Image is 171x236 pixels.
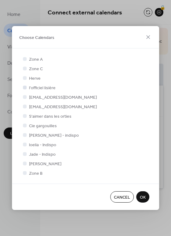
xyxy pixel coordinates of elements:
span: Choose Calendars [19,34,54,41]
span: Jade - Indispo [29,151,56,158]
span: Cie gargouilles [29,123,57,129]
button: Cancel [110,191,134,203]
span: Zone A [29,56,43,63]
span: Herve [29,75,41,82]
button: OK [136,191,149,203]
span: [EMAIL_ADDRESS][DOMAIN_NAME] [29,94,97,101]
span: OK [140,194,146,201]
span: S'aimer dans les orties [29,113,71,120]
span: [PERSON_NAME] - indispo [29,132,79,139]
span: Cancel [114,194,130,201]
span: loelia - Indispo [29,142,56,148]
span: l'officiel lisière [29,85,56,91]
span: [PERSON_NAME] [29,161,61,167]
span: [EMAIL_ADDRESS][DOMAIN_NAME] [29,104,97,110]
span: Zone B [29,170,42,177]
span: Zone C [29,66,43,72]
